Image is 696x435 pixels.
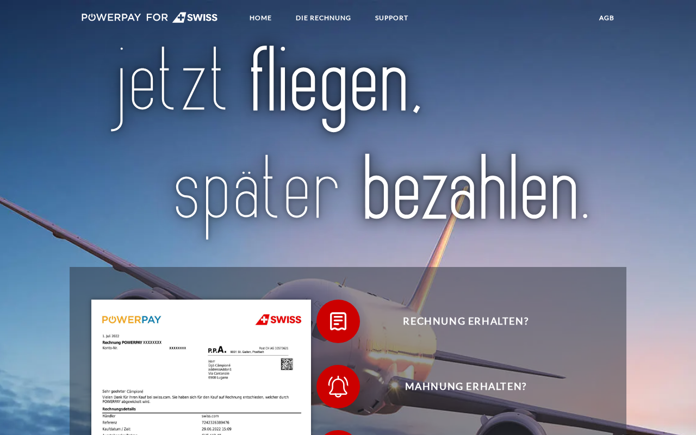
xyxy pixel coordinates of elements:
button: Mahnung erhalten? [316,365,599,408]
img: qb_bell.svg [325,373,352,400]
a: SUPPORT [366,8,418,28]
a: agb [590,8,624,28]
img: logo-swiss-white.svg [82,12,218,23]
a: Home [240,8,281,28]
img: qb_bill.svg [325,308,352,335]
span: Rechnung erhalten? [333,300,599,343]
a: DIE RECHNUNG [287,8,361,28]
img: title-swiss_de.svg [105,43,591,244]
span: Mahnung erhalten? [333,365,599,408]
button: Rechnung erhalten? [316,300,599,343]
